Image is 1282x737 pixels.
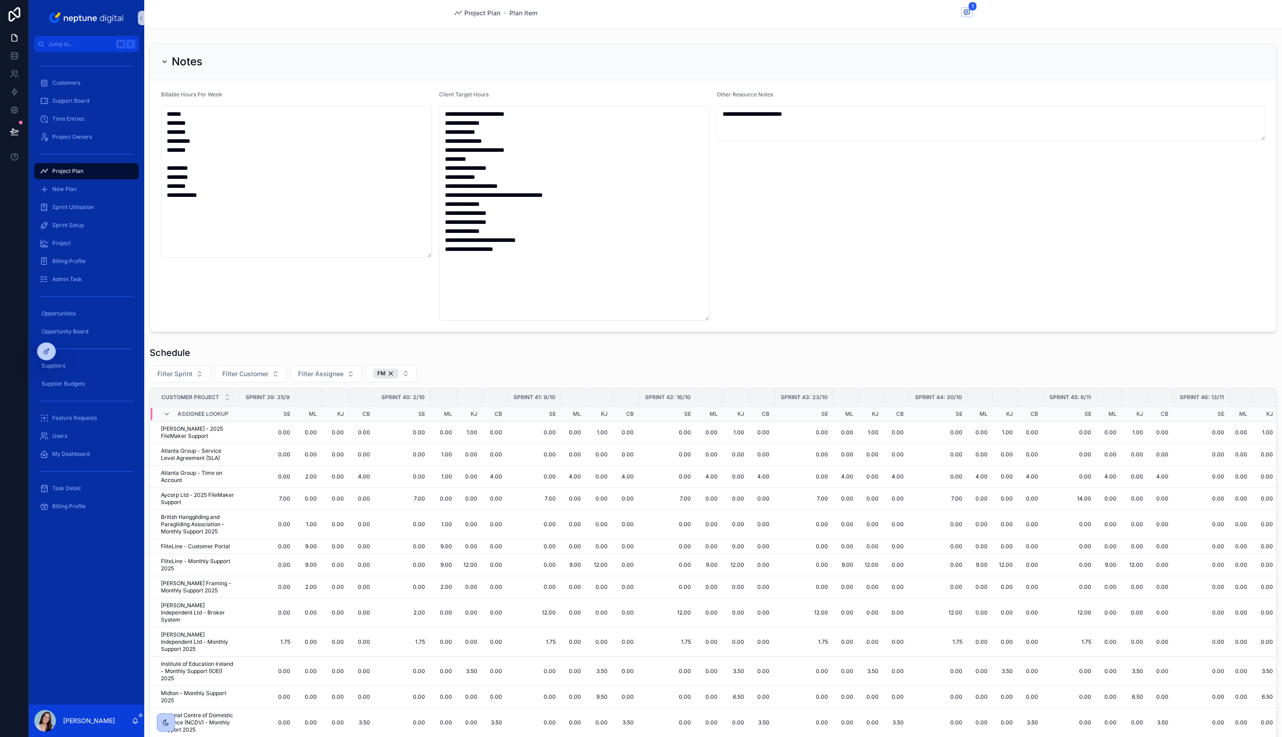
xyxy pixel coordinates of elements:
[458,510,483,539] td: 0.00
[52,133,92,141] span: Project Owners
[483,539,508,554] td: 0.00
[586,422,613,444] td: 1.00
[34,181,139,197] a: New Plan
[1230,444,1253,466] td: 0.00
[157,369,192,378] span: Filter Sprint
[1253,510,1278,539] td: 0.00
[968,2,977,11] span: 1
[859,488,884,510] td: 0.00
[34,446,139,462] a: My Dashboard
[52,79,80,86] span: Customers
[696,539,723,554] td: 0.00
[430,407,458,422] td: ML
[1097,422,1122,444] td: 0.00
[723,539,750,554] td: 0.00
[639,539,696,554] td: 0.00
[240,539,296,554] td: 0.00
[349,422,375,444] td: 0.00
[586,488,613,510] td: 0.00
[34,376,139,392] a: Supplier Budgets
[34,428,139,444] a: Users
[909,466,968,488] td: 0.00
[296,444,322,466] td: 0.00
[1044,407,1097,422] td: SE
[993,422,1018,444] td: 1.00
[240,407,296,422] td: SE
[240,444,296,466] td: 0.00
[34,305,139,322] a: Opportunities
[453,9,500,18] a: Project Plan
[1149,444,1174,466] td: 0.00
[613,510,639,539] td: 0.00
[993,539,1018,554] td: 0.00
[1018,422,1044,444] td: 0.00
[52,115,84,123] span: Time Entries
[1097,466,1122,488] td: 4.00
[322,488,349,510] td: 0.00
[1122,539,1149,554] td: 0.00
[1230,539,1253,554] td: 0.00
[561,488,586,510] td: 0.00
[1044,510,1097,539] td: 0.00
[430,444,458,466] td: 1.00
[150,539,240,554] td: FliteLine - Customer Portal
[723,510,750,539] td: 0.00
[34,36,139,52] button: Jump to...K
[458,539,483,554] td: 0.00
[859,539,884,554] td: 0.00
[34,93,139,109] a: Support Board
[52,258,86,265] span: Billing Profile
[483,407,508,422] td: CB
[1049,394,1091,401] span: Sprint 45: 6/11
[833,510,859,539] td: 0.00
[1253,466,1278,488] td: 0.00
[696,422,723,444] td: 0.00
[993,488,1018,510] td: 0.00
[1174,444,1230,466] td: 0.00
[750,444,775,466] td: 0.00
[1097,510,1122,539] td: 0.00
[586,407,613,422] td: KJ
[161,394,219,401] span: Customer Project
[909,539,968,554] td: 0.00
[833,466,859,488] td: 4.00
[240,422,296,444] td: 0.00
[375,422,430,444] td: 0.00
[29,52,144,526] div: scrollable content
[508,539,561,554] td: 0.00
[150,554,240,576] td: FliteLine - Monthly Support 2025
[1097,444,1122,466] td: 0.00
[723,407,750,422] td: KJ
[150,346,190,359] h1: Schedule
[909,407,968,422] td: SE
[561,422,586,444] td: 0.00
[775,488,833,510] td: 7.00
[298,369,343,378] span: Filter Assignee
[723,444,750,466] td: 0.00
[1253,539,1278,554] td: 0.00
[750,407,775,422] td: CB
[1018,466,1044,488] td: 4.00
[1044,444,1097,466] td: 0.00
[150,365,211,382] button: Select Button
[375,407,430,422] td: SE
[34,498,139,514] a: Billing Profile
[645,394,691,401] span: Sprint 42: 16/10
[349,466,375,488] td: 4.00
[430,488,458,510] td: 0.00
[968,444,993,466] td: 0.00
[717,91,773,98] span: Other Resource Notes
[375,488,430,510] td: 7.00
[909,510,968,539] td: 0.00
[884,407,909,422] td: CB
[639,407,696,422] td: SE
[968,422,993,444] td: 0.00
[464,9,500,18] span: Project Plan
[613,407,639,422] td: CB
[296,539,322,554] td: 9.00
[639,422,696,444] td: 0.00
[723,422,750,444] td: 1.00
[41,310,76,317] span: Opportunities
[639,466,696,488] td: 0.00
[430,422,458,444] td: 0.00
